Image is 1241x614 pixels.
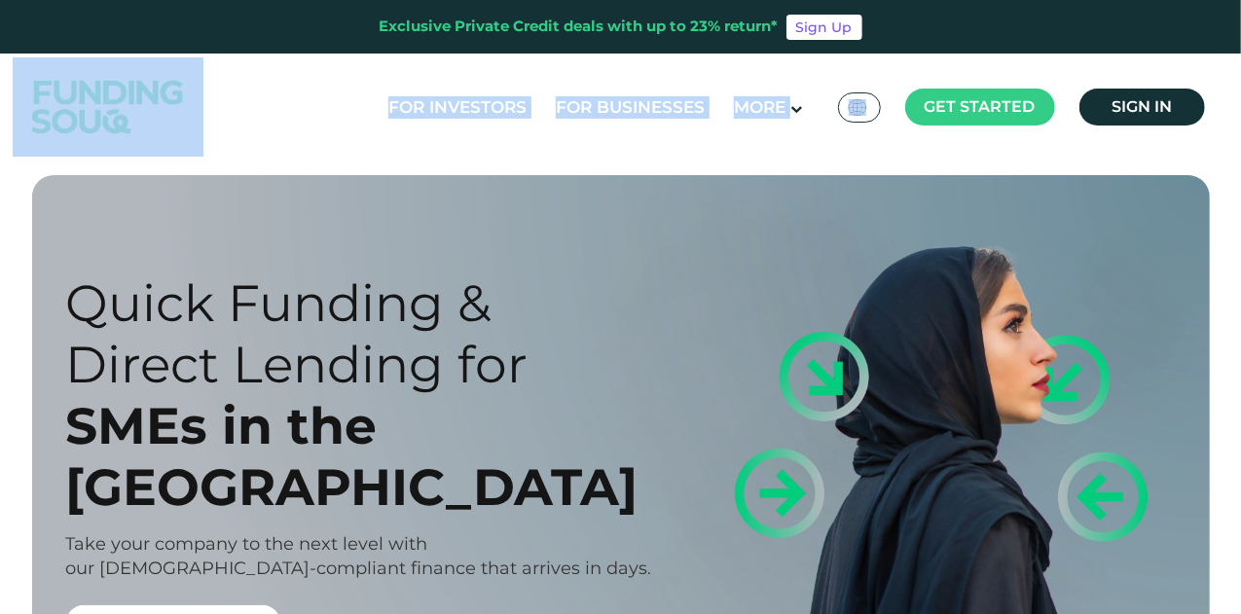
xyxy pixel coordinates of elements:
img: Logo [13,57,203,156]
div: Quick Funding & Direct Lending for [66,272,655,395]
div: Exclusive Private Credit deals with up to 23% return* [380,16,779,38]
span: Sign in [1112,97,1172,116]
span: More [734,97,785,117]
img: SA Flag [849,99,866,116]
a: For Investors [383,91,531,124]
a: For Businesses [551,91,710,124]
a: Sign in [1079,89,1205,126]
span: Get started [925,97,1036,116]
div: SMEs in the [GEOGRAPHIC_DATA] [66,395,655,518]
span: Take your company to the next level with our [DEMOGRAPHIC_DATA]-compliant finance that arrives in... [66,533,652,579]
a: Sign Up [786,15,862,40]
